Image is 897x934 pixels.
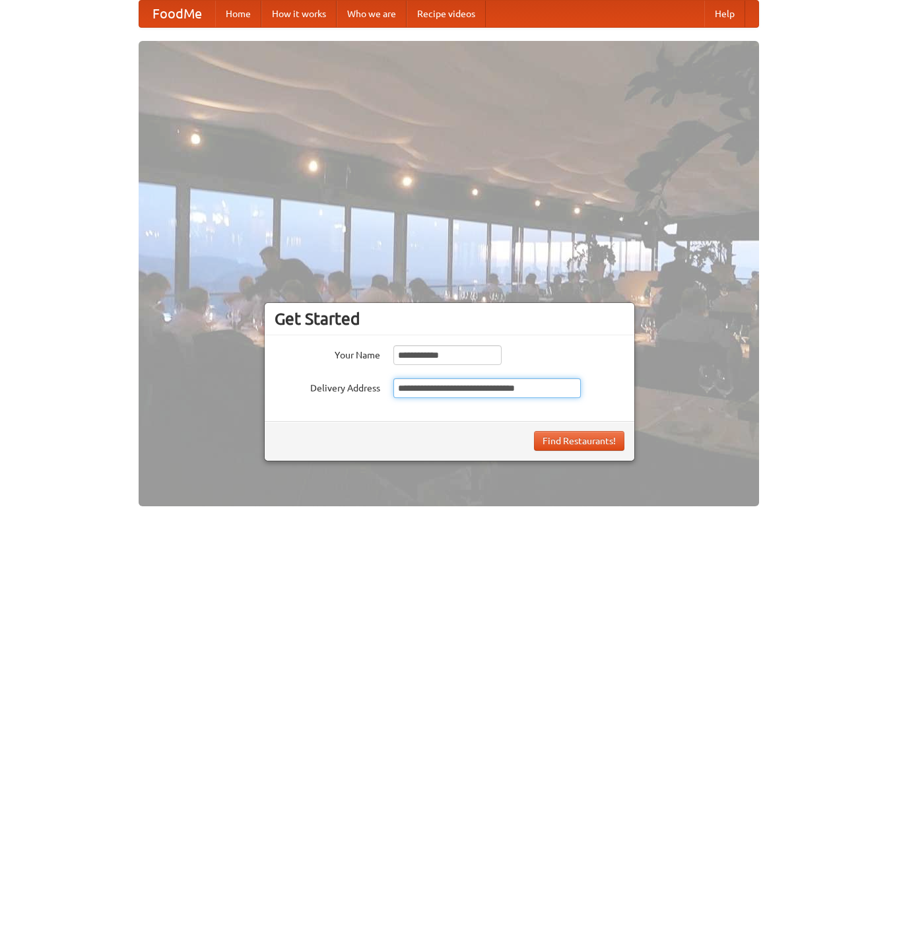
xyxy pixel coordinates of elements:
a: How it works [261,1,337,27]
h3: Get Started [275,309,624,329]
a: Help [704,1,745,27]
label: Delivery Address [275,378,380,395]
button: Find Restaurants! [534,431,624,451]
a: Recipe videos [407,1,486,27]
label: Your Name [275,345,380,362]
a: Who we are [337,1,407,27]
a: FoodMe [139,1,215,27]
a: Home [215,1,261,27]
